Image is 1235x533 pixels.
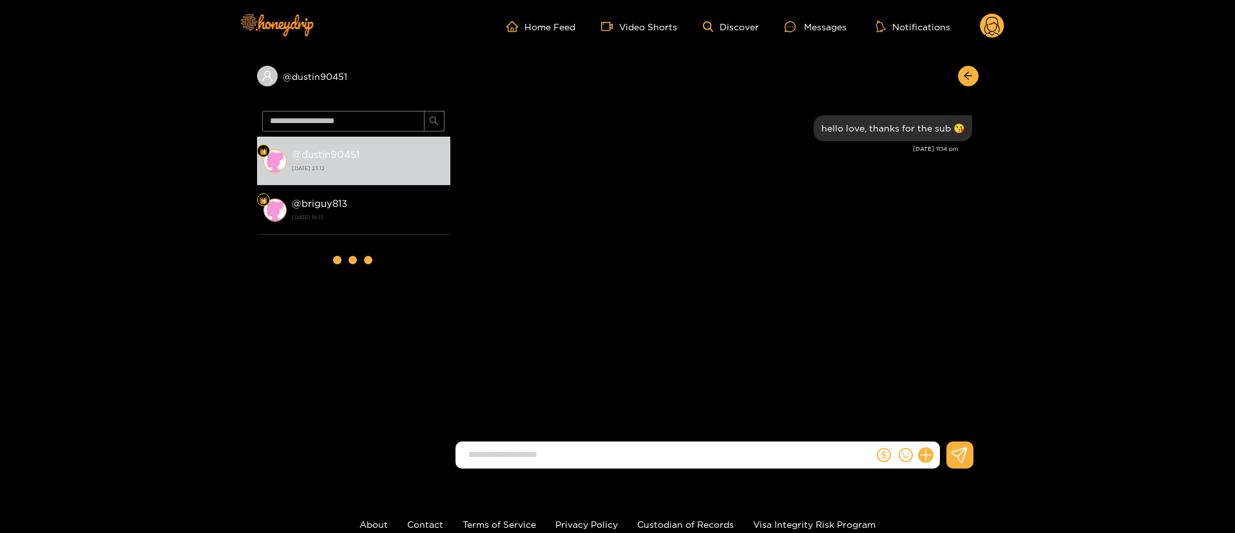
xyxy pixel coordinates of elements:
[457,144,959,153] div: [DATE] 11:14 pm
[292,162,444,174] strong: [DATE] 23:12
[601,21,619,32] span: video-camera
[785,19,847,34] div: Messages
[753,519,876,529] a: Visa Integrity Risk Program
[899,448,913,462] span: smile
[359,519,388,529] a: About
[263,199,287,222] img: conversation
[429,116,439,127] span: search
[262,70,273,82] span: user
[601,21,677,32] a: Video Shorts
[292,149,359,160] strong: @ dustin90451
[555,519,618,529] a: Privacy Policy
[506,21,524,32] span: home
[257,66,450,86] div: @dustin90451
[963,71,973,82] span: arrow-left
[872,20,954,33] button: Notifications
[958,66,979,86] button: arrow-left
[637,519,734,529] a: Custodian of Records
[424,111,445,131] button: search
[814,115,972,141] div: Aug. 15, 11:14 pm
[260,148,267,155] img: Fan Level
[877,448,891,462] span: dollar
[260,197,267,204] img: Fan Level
[407,519,443,529] a: Contact
[292,211,444,223] strong: [DATE] 16:13
[463,519,536,529] a: Terms of Service
[263,150,287,173] img: conversation
[703,21,759,32] a: Discover
[506,21,575,32] a: Home Feed
[292,198,347,209] strong: @ briguy813
[874,445,894,465] button: dollar
[821,123,964,133] div: hello love, thanks for the sub 😘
